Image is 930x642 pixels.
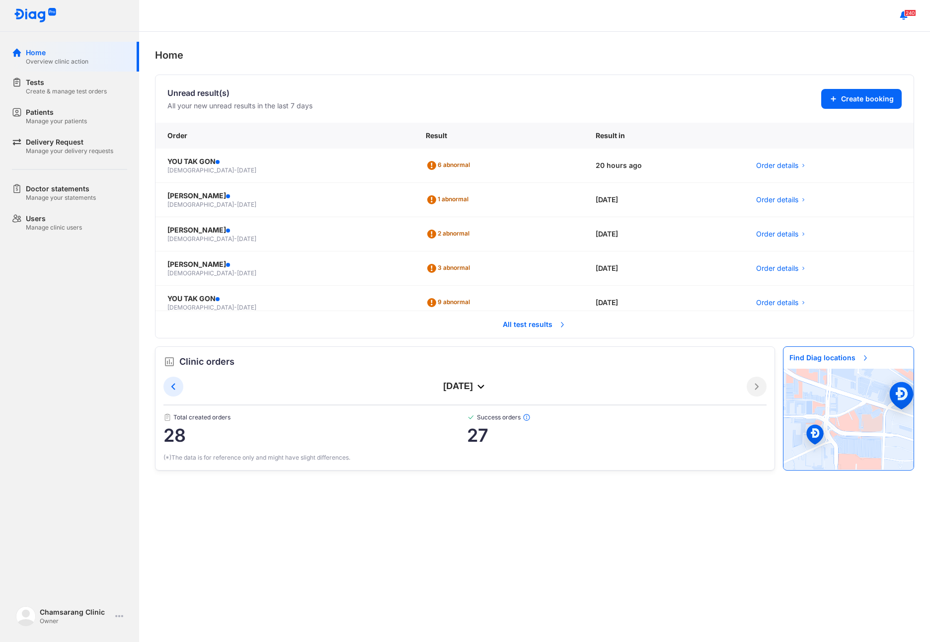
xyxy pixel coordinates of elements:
div: 9 abnormal [426,295,474,311]
span: [DATE] [237,269,256,277]
span: [DATE] [237,201,256,208]
div: Users [26,214,82,224]
div: 2 abnormal [426,226,473,242]
div: Home [155,48,914,63]
span: - [234,166,237,174]
span: [DEMOGRAPHIC_DATA] [167,304,234,311]
img: checked-green.01cc79e0.svg [467,413,475,421]
span: Clinic orders [179,355,234,369]
div: [PERSON_NAME] [167,191,402,201]
span: 27 [467,425,767,445]
span: All test results [497,314,572,335]
div: [DATE] [183,381,747,393]
img: logo [14,8,57,23]
div: [DATE] [584,183,744,217]
span: 28 [163,425,467,445]
img: document.50c4cfd0.svg [163,413,171,421]
div: YOU TAK GON [167,157,402,166]
span: Order details [756,298,798,308]
div: Manage clinic users [26,224,82,232]
div: Doctor statements [26,184,96,194]
span: [DEMOGRAPHIC_DATA] [167,269,234,277]
div: 1 abnormal [426,192,472,208]
div: Order [155,123,414,149]
div: 20 hours ago [584,149,744,183]
span: Order details [756,263,798,273]
button: Create booking [821,89,902,109]
span: [DATE] [237,235,256,242]
span: - [234,201,237,208]
div: Patients [26,107,87,117]
div: Result [414,123,583,149]
span: [DEMOGRAPHIC_DATA] [167,201,234,208]
div: Home [26,48,88,58]
span: - [234,304,237,311]
span: Create booking [841,94,894,104]
span: [DATE] [237,304,256,311]
img: order.5a6da16c.svg [163,356,175,368]
span: [DEMOGRAPHIC_DATA] [167,166,234,174]
div: 6 abnormal [426,158,474,173]
span: Total created orders [163,413,467,421]
img: info.7e716105.svg [523,413,531,421]
span: Order details [756,229,798,239]
span: Order details [756,195,798,205]
div: Create & manage test orders [26,87,107,95]
div: Tests [26,78,107,87]
span: 240 [904,9,916,16]
div: Chamsarang Clinic [40,607,111,617]
div: Unread result(s) [167,87,312,99]
div: [DATE] [584,286,744,320]
div: [PERSON_NAME] [167,225,402,235]
div: All your new unread results in the last 7 days [167,101,312,111]
img: logo [16,606,36,626]
div: [PERSON_NAME] [167,259,402,269]
span: Order details [756,160,798,170]
div: Delivery Request [26,137,113,147]
span: Success orders [467,413,767,421]
span: - [234,269,237,277]
div: Owner [40,617,111,625]
div: Manage your delivery requests [26,147,113,155]
div: [DATE] [584,251,744,286]
div: Overview clinic action [26,58,88,66]
span: - [234,235,237,242]
div: Result in [584,123,744,149]
div: (*)The data is for reference only and might have slight differences. [163,453,767,462]
div: Manage your statements [26,194,96,202]
span: [DATE] [237,166,256,174]
div: YOU TAK GON [167,294,402,304]
span: [DEMOGRAPHIC_DATA] [167,235,234,242]
div: Manage your patients [26,117,87,125]
span: Find Diag locations [783,347,875,369]
div: 3 abnormal [426,260,474,276]
div: [DATE] [584,217,744,251]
